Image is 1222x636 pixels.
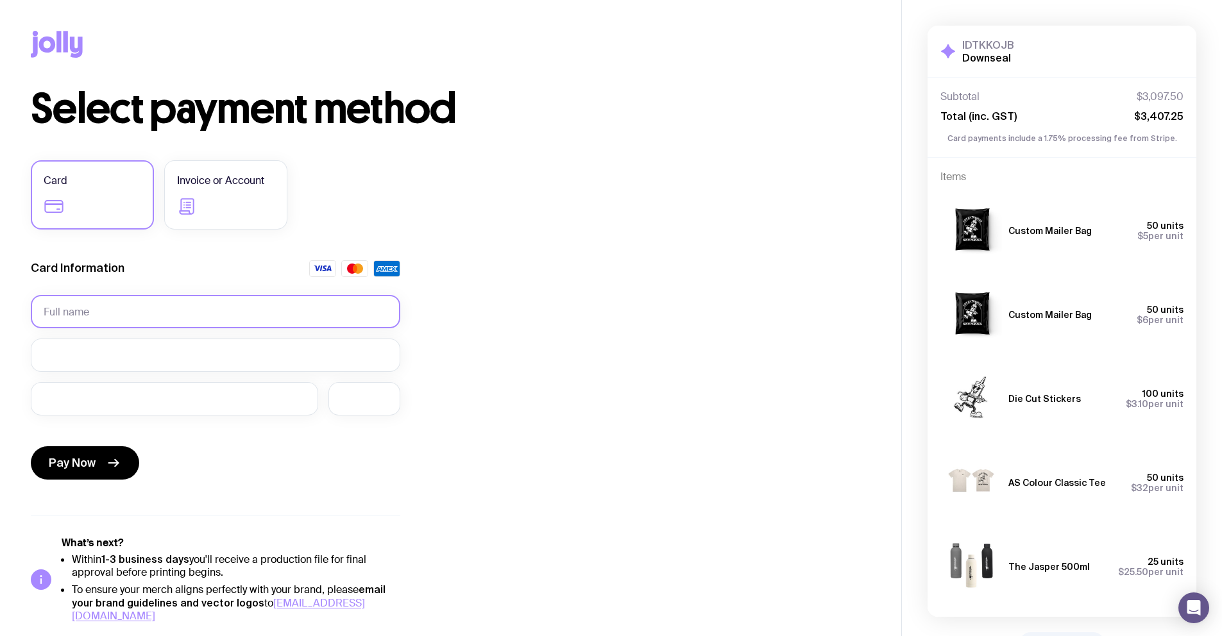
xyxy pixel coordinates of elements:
h4: Items [940,171,1184,183]
li: Within you'll receive a production file for final approval before printing begins. [72,553,400,579]
span: per unit [1131,483,1184,493]
h3: IDTKKOJB [962,38,1014,51]
span: $5 [1137,231,1148,241]
strong: email your brand guidelines and vector logos [72,583,386,608]
span: per unit [1118,567,1184,577]
span: Pay Now [49,455,96,471]
h3: AS Colour Classic Tee [1008,478,1106,488]
span: 50 units [1147,305,1184,315]
span: $6 [1137,315,1148,325]
h1: Select payment method [31,88,870,130]
p: Card payments include a 1.75% processing fee from Stripe. [940,133,1184,144]
span: $25.50 [1118,567,1148,577]
span: $3,407.25 [1134,110,1184,122]
strong: 1-3 business days [101,553,189,565]
button: Pay Now [31,446,139,480]
span: 100 units [1142,389,1184,399]
h3: Custom Mailer Bag [1008,310,1092,320]
iframe: Secure card number input frame [44,349,387,361]
span: $3.10 [1126,399,1148,409]
div: Open Intercom Messenger [1178,592,1209,623]
span: $3,097.50 [1137,90,1184,103]
h3: Custom Mailer Bag [1008,226,1092,236]
span: 50 units [1147,473,1184,483]
h3: Die Cut Stickers [1008,394,1081,404]
h5: What’s next? [62,537,400,549]
iframe: Secure expiration date input frame [44,392,305,405]
a: [EMAIL_ADDRESS][DOMAIN_NAME] [72,596,365,623]
input: Full name [31,295,400,328]
h3: The Jasper 500ml [1008,562,1090,572]
h2: Downseal [962,51,1014,64]
span: per unit [1137,315,1184,325]
span: 50 units [1147,221,1184,231]
span: $32 [1131,483,1148,493]
span: 25 units [1148,556,1184,567]
span: Invoice or Account [177,173,264,188]
span: Card [44,173,67,188]
span: per unit [1126,399,1184,409]
li: To ensure your merch aligns perfectly with your brand, please to [72,583,400,623]
label: Card Information [31,260,124,276]
iframe: Secure CVC input frame [341,392,387,405]
span: Total (inc. GST) [940,110,1017,122]
span: Subtotal [940,90,980,103]
span: per unit [1137,231,1184,241]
